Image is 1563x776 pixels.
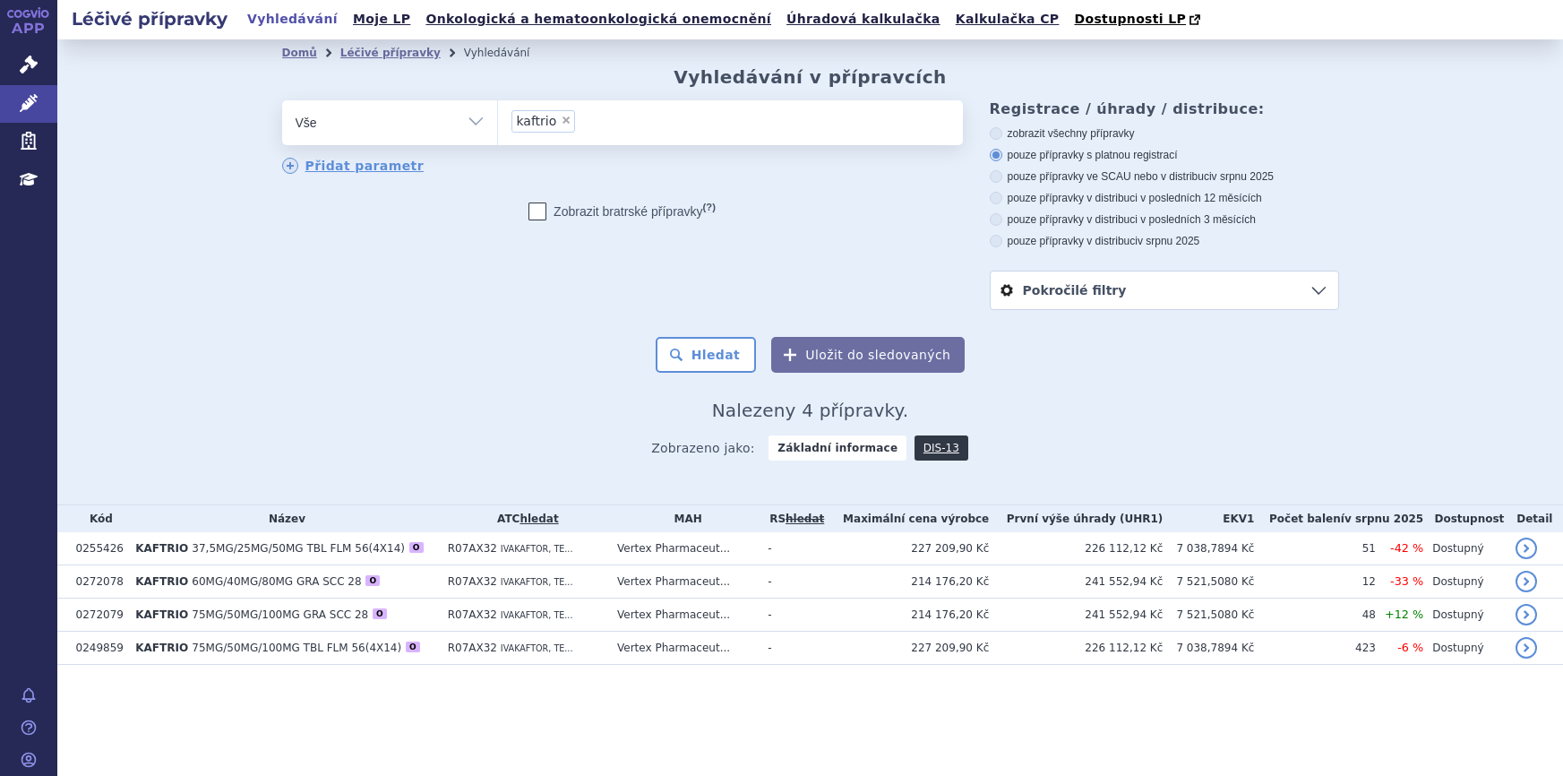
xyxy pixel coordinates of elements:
td: - [759,532,826,565]
label: pouze přípravky v distribuci [990,234,1339,248]
span: Zobrazeno jako: [651,435,755,461]
td: 227 209,90 Kč [826,632,989,665]
td: 48 [1254,599,1376,632]
span: 75MG/50MG/100MG GRA SCC 28 [192,608,368,621]
div: O [365,575,380,586]
td: 227 209,90 Kč [826,532,989,565]
td: 7 038,7894 Kč [1163,632,1254,665]
span: kaftrio [517,115,557,127]
td: 0255426 [67,532,127,565]
a: detail [1516,637,1537,659]
del: hledat [786,513,824,525]
label: pouze přípravky v distribuci v posledních 12 měsících [990,191,1339,205]
label: pouze přípravky ve SCAU nebo v distribuci [990,169,1339,184]
span: KAFTRIO [135,575,188,588]
abbr: (?) [703,202,716,213]
td: - [759,565,826,599]
th: ATC [439,505,608,532]
td: 0249859 [67,632,127,665]
a: DIS-13 [915,435,968,461]
a: Dostupnosti LP [1069,7,1209,32]
td: Vertex Pharmaceut... [608,632,759,665]
td: 12 [1254,565,1376,599]
td: Dostupný [1423,565,1506,599]
button: Uložit do sledovaných [771,337,965,373]
th: MAH [608,505,759,532]
span: 60MG/40MG/80MG GRA SCC 28 [192,575,361,588]
td: - [759,632,826,665]
span: IVAKAFTOR, TE... [501,577,573,587]
td: 241 552,94 Kč [989,565,1163,599]
a: Přidat parametr [282,158,425,174]
span: R07AX32 [448,608,497,621]
td: 0272078 [67,565,127,599]
span: -42 % [1390,541,1423,555]
span: KAFTRIO [135,642,188,654]
th: EKV1 [1163,505,1254,532]
td: 423 [1254,632,1376,665]
a: Domů [282,47,317,59]
span: +12 % [1385,608,1423,621]
strong: Základní informace [769,435,906,461]
td: 7 521,5080 Kč [1163,599,1254,632]
td: 214 176,20 Kč [826,565,989,599]
td: Dostupný [1423,632,1506,665]
label: Zobrazit bratrské přípravky [528,203,716,220]
div: O [373,608,387,619]
a: Pokročilé filtry [991,272,1338,309]
span: R07AX32 [448,575,497,588]
td: - [759,599,826,632]
a: hledat [520,513,558,525]
span: × [561,115,571,125]
a: Léčivé přípravky [340,47,441,59]
td: 214 176,20 Kč [826,599,989,632]
a: detail [1516,538,1537,559]
span: Nalezeny 4 přípravky. [712,400,909,421]
td: Vertex Pharmaceut... [608,565,759,599]
span: IVAKAFTOR, TE... [501,544,573,554]
a: detail [1516,571,1537,592]
th: Název [126,505,438,532]
td: Vertex Pharmaceut... [608,532,759,565]
span: v srpnu 2025 [1138,235,1199,247]
a: vyhledávání neobsahuje žádnou platnou referenční skupinu [786,513,824,525]
span: KAFTRIO [135,608,188,621]
th: Počet balení [1254,505,1423,532]
a: detail [1516,604,1537,625]
td: Dostupný [1423,599,1506,632]
th: Maximální cena výrobce [826,505,989,532]
td: Dostupný [1423,532,1506,565]
td: 241 552,94 Kč [989,599,1163,632]
th: První výše úhrady (UHR1) [989,505,1163,532]
th: Kód [67,505,127,532]
h2: Léčivé přípravky [57,6,242,31]
span: 75MG/50MG/100MG TBL FLM 56(4X14) [192,642,401,654]
span: R07AX32 [448,642,497,654]
span: KAFTRIO [135,542,188,555]
span: 37,5MG/25MG/50MG TBL FLM 56(4X14) [192,542,405,555]
span: IVAKAFTOR, TE... [501,643,573,653]
th: Detail [1507,505,1563,532]
label: pouze přípravky v distribuci v posledních 3 měsících [990,212,1339,227]
span: v srpnu 2025 [1212,170,1274,183]
td: 7 521,5080 Kč [1163,565,1254,599]
th: RS [759,505,826,532]
h2: Vyhledávání v přípravcích [674,66,947,88]
span: -33 % [1390,574,1423,588]
span: Dostupnosti LP [1074,12,1186,26]
div: O [406,642,420,652]
a: Moje LP [348,7,416,31]
span: R07AX32 [448,542,497,555]
td: 226 112,12 Kč [989,632,1163,665]
td: Vertex Pharmaceut... [608,599,759,632]
td: 51 [1254,532,1376,565]
a: Vyhledávání [242,7,343,31]
span: v srpnu 2025 [1344,513,1423,525]
a: Úhradová kalkulačka [781,7,946,31]
label: pouze přípravky s platnou registrací [990,148,1339,162]
li: Vyhledávání [464,39,554,66]
td: 226 112,12 Kč [989,532,1163,565]
th: Dostupnost [1423,505,1506,532]
button: Hledat [656,337,757,373]
h3: Registrace / úhrady / distribuce: [990,100,1339,117]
